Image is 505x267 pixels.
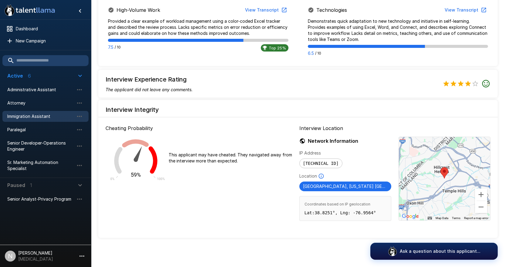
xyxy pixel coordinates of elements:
[299,125,491,132] p: Interview Location
[400,212,420,220] img: Google
[299,137,391,145] h6: Network Information
[316,6,347,14] p: Technologies
[475,189,487,201] button: Zoom in
[388,246,397,256] img: logo_glasses@2x.png
[106,125,297,132] p: Cheating Probability
[110,177,114,181] text: 0%
[308,50,314,56] p: 6.5
[400,212,420,220] a: Open this area in Google Maps (opens a new window)
[475,201,487,213] button: Zoom out
[115,44,121,50] span: / 10
[243,5,288,16] button: View Transcript
[400,248,480,254] p: Ask a question about this applicant...
[299,184,391,189] span: [GEOGRAPHIC_DATA], [US_STATE] [GEOGRAPHIC_DATA]
[305,201,386,207] span: Coordinates based on IP geolocation
[108,18,288,36] p: Provided a clear example of workload management using a color-coded Excel tracker and described t...
[116,6,160,14] p: High-Volume Work
[305,210,386,216] p: Lat: 38.8251 °, Lng: -76.9564 °
[157,177,165,181] text: 100%
[299,150,391,156] p: IP Address
[299,173,317,179] p: Location
[108,44,113,50] p: 7.5
[428,216,432,220] button: Keyboard shortcuts
[98,105,498,115] h6: Interview Integrity
[318,173,324,179] svg: Based on IP Address and not guaranteed to be accurate
[131,172,141,178] text: 59%
[106,87,193,92] i: The applicant did not leave any comments.
[308,18,488,42] p: Demonstrates quick adaptation to new technology and initiative in self-learning. Provides example...
[436,216,448,220] button: Map Data
[300,161,342,166] span: [TECHNICAL_ID]
[442,5,488,16] button: View Transcript
[452,216,460,220] a: Terms
[106,75,193,84] h6: Interview Experience Rating
[169,152,297,164] p: This applicant may have cheated. They navigated away from the interview more than expected.
[370,243,498,260] button: Ask a question about this applicant...
[315,50,321,56] span: / 10
[266,45,288,50] span: Top 25%
[464,216,488,220] a: Report a map error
